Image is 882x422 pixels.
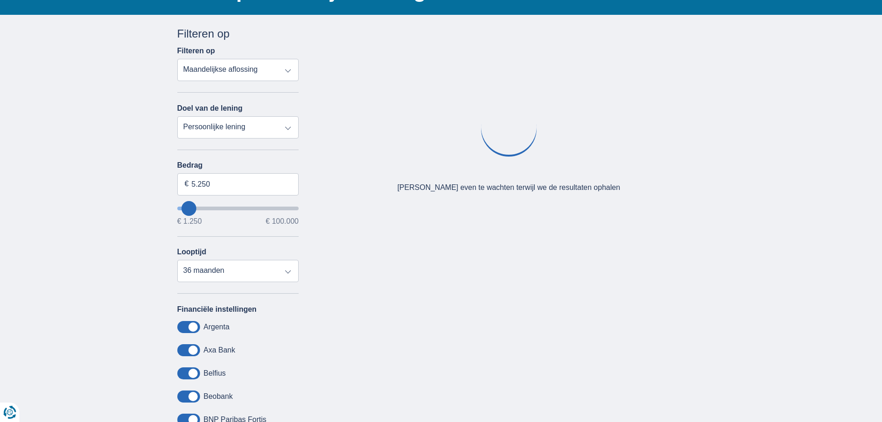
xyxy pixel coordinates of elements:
[177,104,243,113] label: Doel van de lening
[266,218,299,225] span: € 100.000
[177,47,215,55] label: Filteren op
[204,369,226,378] label: Belfius
[204,392,233,401] label: Beobank
[204,346,235,354] label: Axa Bank
[177,26,299,42] div: Filteren op
[185,179,189,189] span: €
[177,161,299,170] label: Bedrag
[177,207,299,210] input: wantToBorrow
[177,305,257,314] label: Financiële instellingen
[177,248,206,256] label: Looptijd
[177,218,202,225] span: € 1.250
[204,323,230,331] label: Argenta
[397,183,620,193] div: [PERSON_NAME] even te wachten terwijl we de resultaten ophalen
